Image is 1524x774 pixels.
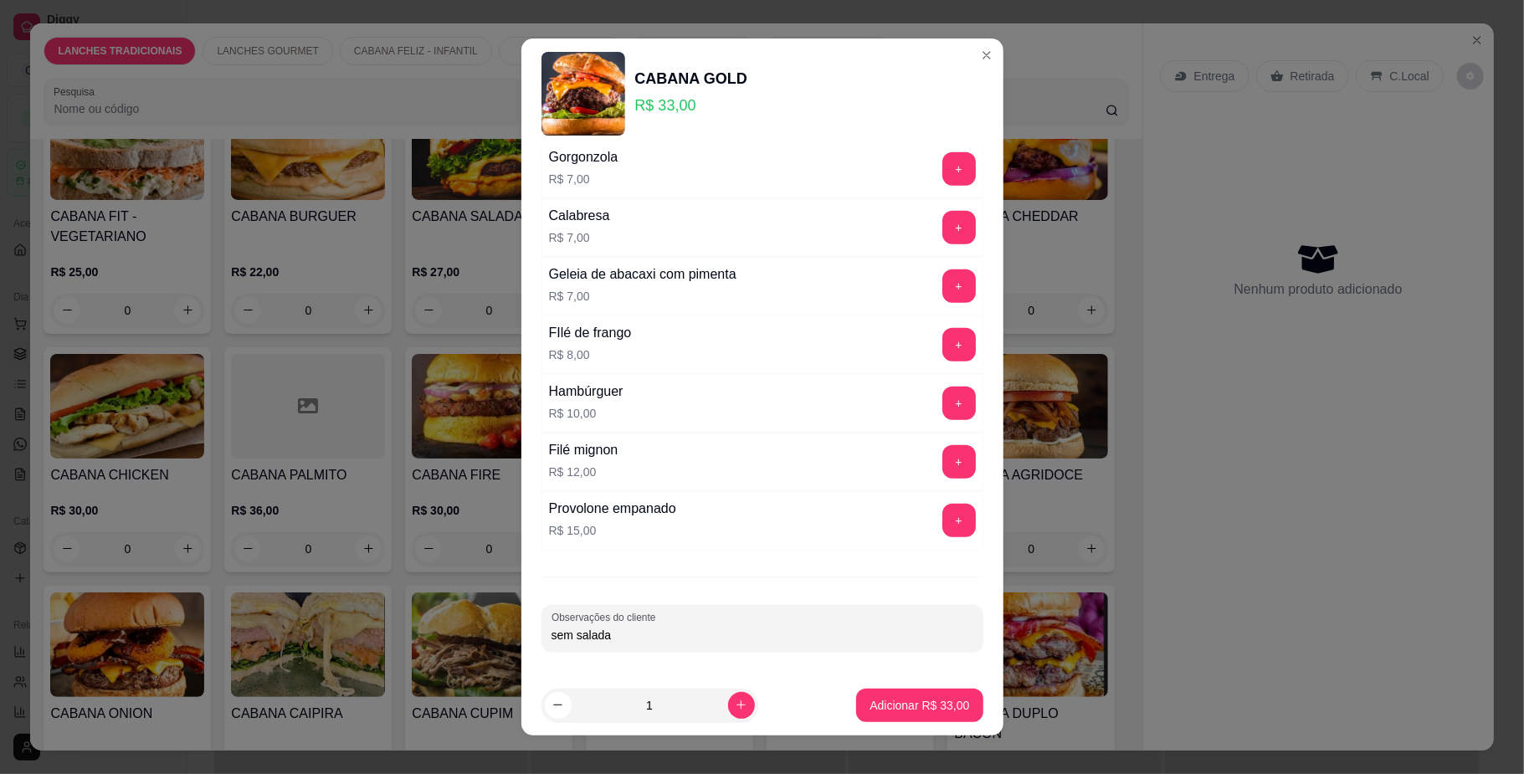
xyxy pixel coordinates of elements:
[549,499,676,519] div: Provolone empanado
[549,264,736,284] div: Geleia de abacaxi com pimenta
[549,171,618,187] p: R$ 7,00
[973,42,1000,69] button: Close
[545,692,572,719] button: decrease-product-quantity
[942,211,976,244] button: add
[942,328,976,361] button: add
[549,522,676,539] p: R$ 15,00
[549,229,610,246] p: R$ 7,00
[942,445,976,479] button: add
[549,288,736,305] p: R$ 7,00
[942,504,976,537] button: add
[549,440,618,460] div: Filé mignon
[728,692,755,719] button: increase-product-quantity
[870,697,969,714] p: Adicionar R$ 33,00
[549,346,632,363] p: R$ 8,00
[549,147,618,167] div: Gorgonzola
[552,611,661,625] label: Observações do cliente
[856,689,983,722] button: Adicionar R$ 33,00
[635,67,747,90] div: CABANA GOLD
[552,627,973,643] input: Observações do cliente
[541,52,625,136] img: product-image
[549,323,632,343] div: FIlé de frango
[549,405,623,422] p: R$ 10,00
[549,382,623,402] div: Hambúrguer
[635,94,747,117] p: R$ 33,00
[549,464,618,480] p: R$ 12,00
[942,152,976,186] button: add
[942,269,976,303] button: add
[942,387,976,420] button: add
[549,206,610,226] div: Calabresa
